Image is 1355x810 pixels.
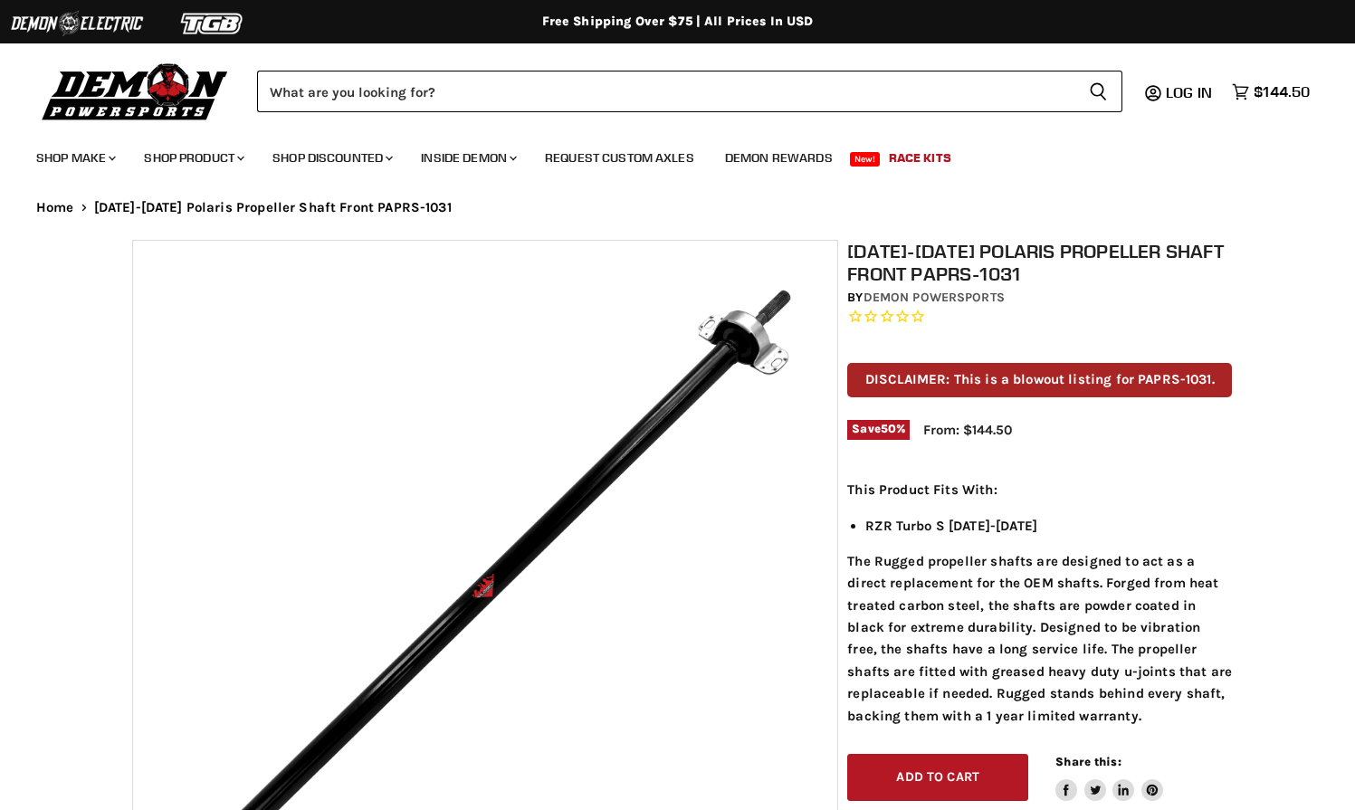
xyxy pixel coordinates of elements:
input: Search [257,71,1074,112]
a: Shop Make [23,139,127,176]
span: Log in [1166,83,1212,101]
a: $144.50 [1223,79,1319,105]
img: TGB Logo 2 [145,6,281,41]
span: Rated 0.0 out of 5 stars 0 reviews [847,308,1232,327]
span: 50 [881,422,896,435]
span: $144.50 [1254,83,1310,100]
a: Inside Demon [407,139,528,176]
a: Request Custom Axles [531,139,708,176]
span: Share this: [1055,755,1121,768]
p: DISCLAIMER: This is a blowout listing for PAPRS-1031. [847,363,1232,396]
li: RZR Turbo S [DATE]-[DATE] [865,515,1232,537]
span: Add to cart [896,769,979,785]
span: Save % [847,420,910,440]
form: Product [257,71,1122,112]
aside: Share this: [1055,754,1163,802]
a: Demon Powersports [864,290,1005,305]
button: Add to cart [847,754,1028,802]
div: by [847,288,1232,308]
a: Race Kits [875,139,965,176]
img: Demon Electric Logo 2 [9,6,145,41]
span: From: $144.50 [923,422,1012,438]
span: New! [850,152,881,167]
a: Shop Product [130,139,255,176]
img: Demon Powersports [36,59,234,123]
a: Log in [1158,84,1223,100]
button: Search [1074,71,1122,112]
span: [DATE]-[DATE] Polaris Propeller Shaft Front PAPRS-1031 [94,200,452,215]
h1: [DATE]-[DATE] Polaris Propeller Shaft Front PAPRS-1031 [847,240,1232,285]
ul: Main menu [23,132,1305,176]
p: This Product Fits With: [847,479,1232,500]
a: Shop Discounted [259,139,404,176]
a: Demon Rewards [711,139,846,176]
div: The Rugged propeller shafts are designed to act as a direct replacement for the OEM shafts. Forge... [847,479,1232,727]
a: Home [36,200,74,215]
